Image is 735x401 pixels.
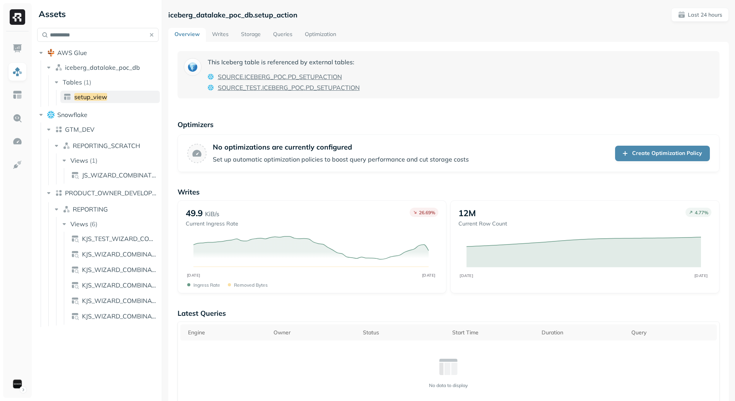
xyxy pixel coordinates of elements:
p: Removed bytes [234,282,268,288]
p: 4.77 % [695,210,708,215]
span: ICEBERG_POC [244,72,286,81]
span: AWS Glue [57,49,87,57]
img: Integrations [12,160,22,170]
img: Sonos [12,379,23,389]
img: view [71,297,79,305]
span: KJS_TEST_WIZARD_COMBINATION_ [82,235,187,243]
img: Asset Explorer [12,90,22,100]
a: Storage [235,28,267,42]
a: KJS_WIZARD_COMBINATION_ [68,294,160,307]
button: Views(1) [60,154,160,167]
img: view [71,312,79,320]
span: KJS_WIZARD_COMBINATION_ [82,266,169,274]
p: No optimizations are currently configured [213,143,469,151]
p: Writes [178,188,720,196]
img: Query Explorer [12,113,22,123]
p: No data to display [429,382,468,388]
span: Tables [63,78,82,86]
tspan: [DATE] [694,273,708,278]
button: PRODUCT_OWNER_DEVELOPMENT [45,187,159,199]
img: lake [55,126,63,133]
img: lake [55,189,63,197]
p: Set up automatic optimization policies to boost query performance and cut storage costs [213,155,469,164]
button: REPORTING [53,203,159,215]
span: iceberg_datalake_poc_db [65,64,140,71]
p: Last 24 hours [688,11,722,19]
img: table [63,93,71,101]
img: namespace [63,205,70,213]
p: Optimizers [178,120,720,129]
p: Current Ingress Rate [186,220,238,227]
div: Start Time [452,328,534,337]
div: Owner [273,328,355,337]
div: Assets [37,8,159,20]
a: Writes [206,28,235,42]
button: Views(6) [60,218,160,230]
a: KJS_TEST_WIZARD_COMBINATION_ [68,232,160,245]
p: 49.9 [186,208,203,219]
div: Query [631,328,713,337]
img: Optimization [12,136,22,146]
button: GTM_DEV [45,123,159,136]
span: . [243,72,244,81]
span: KJS_WIZARD_COMBINATION_ [82,312,169,320]
div: Engine [188,328,266,337]
button: REPORTING_SCRATCH [53,139,159,152]
p: ( 6 ) [90,220,97,228]
a: SOURCE.ICEBERG_POC.PD_SETUPACTION [218,72,342,81]
a: KJS_WIZARD_COMBINATION_ [68,248,160,260]
span: Views [70,157,88,164]
span: REPORTING [73,205,108,213]
img: view [71,250,79,258]
a: KJS_WIZARD_COMBINATION_ [68,263,160,276]
img: Dashboard [12,43,22,53]
span: KJS_WIZARD_COMBINATION_ [82,281,169,289]
span: KJS_WIZARD_COMBINATION_ [82,250,169,258]
div: Status [363,328,444,337]
a: KJS_WIZARD_COMBINATION_ [68,279,160,291]
p: Current Row Count [458,220,507,227]
img: Assets [12,67,22,77]
img: view [71,235,79,243]
p: 12M [458,208,476,219]
a: Create Optimization Policy [615,146,710,161]
p: KiB/s [205,209,219,219]
a: Optimization [299,28,342,42]
img: root [47,49,55,57]
span: PRODUCT_OWNER_DEVELOPMENT [65,189,169,197]
a: Overview [168,28,206,42]
tspan: [DATE] [460,273,473,278]
span: SOURCE [218,72,243,81]
span: . [304,83,306,92]
span: Snowflake [57,111,87,119]
img: namespace [63,142,70,150]
a: setup_view [60,91,160,103]
img: namespace [55,64,63,71]
div: Duration [542,328,623,337]
span: GTM_DEV [65,126,94,133]
span: PD_SETUPACTION [288,72,342,81]
span: ICEBERG_POC [262,83,304,92]
span: JS_WIZARD_COMBINATION_ [82,171,166,179]
a: KJS_WIZARD_COMBINATION_ [68,310,160,322]
span: . [286,72,288,81]
span: REPORTING_SCRATCH [73,142,140,150]
img: Ryft [10,9,25,25]
span: SOURCE_TEST [218,83,261,92]
button: iceberg_datalake_poc_db [45,61,159,74]
img: view [71,171,79,179]
img: view [71,281,79,289]
p: 26.69 % [419,210,435,215]
a: SOURCE_TEST.ICEBERG_POC.PD_SETUPACTION [218,83,360,92]
button: Last 24 hours [671,8,729,22]
span: KJS_WIZARD_COMBINATION_ [82,297,169,305]
span: . [261,83,262,92]
span: setup_view [74,93,107,101]
p: Latest Queries [178,309,720,318]
img: root [47,111,55,118]
button: Snowflake [37,108,159,121]
p: iceberg_datalake_poc_db.setup_action [168,10,297,19]
tspan: [DATE] [422,273,435,278]
a: Queries [267,28,299,42]
p: ( 1 ) [90,157,97,164]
